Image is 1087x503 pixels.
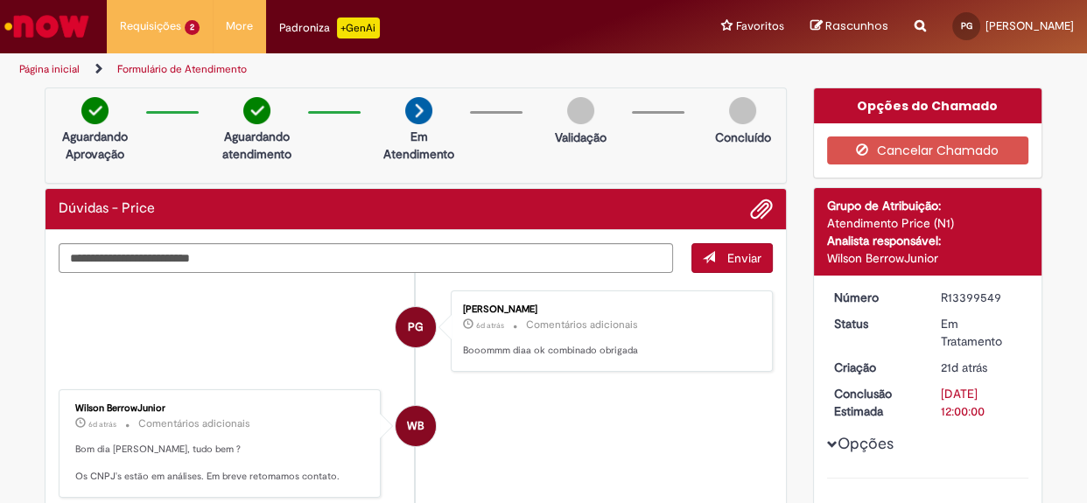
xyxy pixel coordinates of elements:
[526,318,638,332] small: Comentários adicionais
[408,306,424,348] span: PG
[185,20,200,35] span: 2
[567,97,594,124] img: img-circle-grey.png
[941,289,1022,306] div: R13399549
[243,97,270,124] img: check-circle-green.png
[19,62,80,76] a: Página inicial
[827,136,1029,164] button: Cancelar Chamado
[53,128,137,163] p: Aguardando Aprovação
[814,88,1042,123] div: Opções do Chamado
[2,9,92,44] img: ServiceNow
[827,249,1029,267] div: Wilson BerrowJunior
[827,197,1029,214] div: Grupo de Atribuição:
[405,97,432,124] img: arrow-next.png
[75,443,367,484] p: Bom dia [PERSON_NAME], tudo bem ? Os CNPJ's estão em análises. Em breve retomamos contato.
[821,359,929,376] dt: Criação
[407,405,424,447] span: WB
[337,17,380,38] p: +GenAi
[727,250,761,266] span: Enviar
[715,129,771,146] p: Concluído
[555,129,607,146] p: Validação
[279,17,380,38] div: Padroniza
[138,416,250,431] small: Comentários adicionais
[476,320,504,331] time: 26/08/2025 10:02:48
[59,243,673,273] textarea: Digite sua mensagem aqui...
[941,360,987,375] span: 21d atrás
[120,17,181,35] span: Requisições
[691,243,773,273] button: Enviar
[825,17,888,34] span: Rascunhos
[750,198,773,220] button: Adicionar anexos
[941,359,1022,376] div: 11/08/2025 18:43:44
[985,18,1074,33] span: [PERSON_NAME]
[941,385,1022,420] div: [DATE] 12:00:00
[827,214,1029,232] div: Atendimento Price (N1)
[810,18,888,35] a: Rascunhos
[941,315,1022,350] div: Em Tratamento
[463,344,754,358] p: Booommm diaa ok combinado obrigada
[463,304,754,315] div: [PERSON_NAME]
[376,128,461,163] p: Em Atendimento
[75,403,367,414] div: Wilson BerrowJunior
[81,97,109,124] img: check-circle-green.png
[13,53,712,86] ul: Trilhas de página
[736,17,784,35] span: Favoritos
[821,289,929,306] dt: Número
[396,307,436,347] div: PEDRO GONDOLO
[88,419,116,430] span: 6d atrás
[821,385,929,420] dt: Conclusão Estimada
[941,360,987,375] time: 11/08/2025 18:43:44
[729,97,756,124] img: img-circle-grey.png
[88,419,116,430] time: 26/08/2025 09:37:28
[226,17,253,35] span: More
[214,128,299,163] p: Aguardando atendimento
[827,232,1029,249] div: Analista responsável:
[961,20,972,31] span: PG
[59,201,155,217] h2: Dúvidas - Price Histórico de tíquete
[476,320,504,331] span: 6d atrás
[396,406,436,446] div: Wilson BerrowJunior
[117,62,247,76] a: Formulário de Atendimento
[821,315,929,332] dt: Status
